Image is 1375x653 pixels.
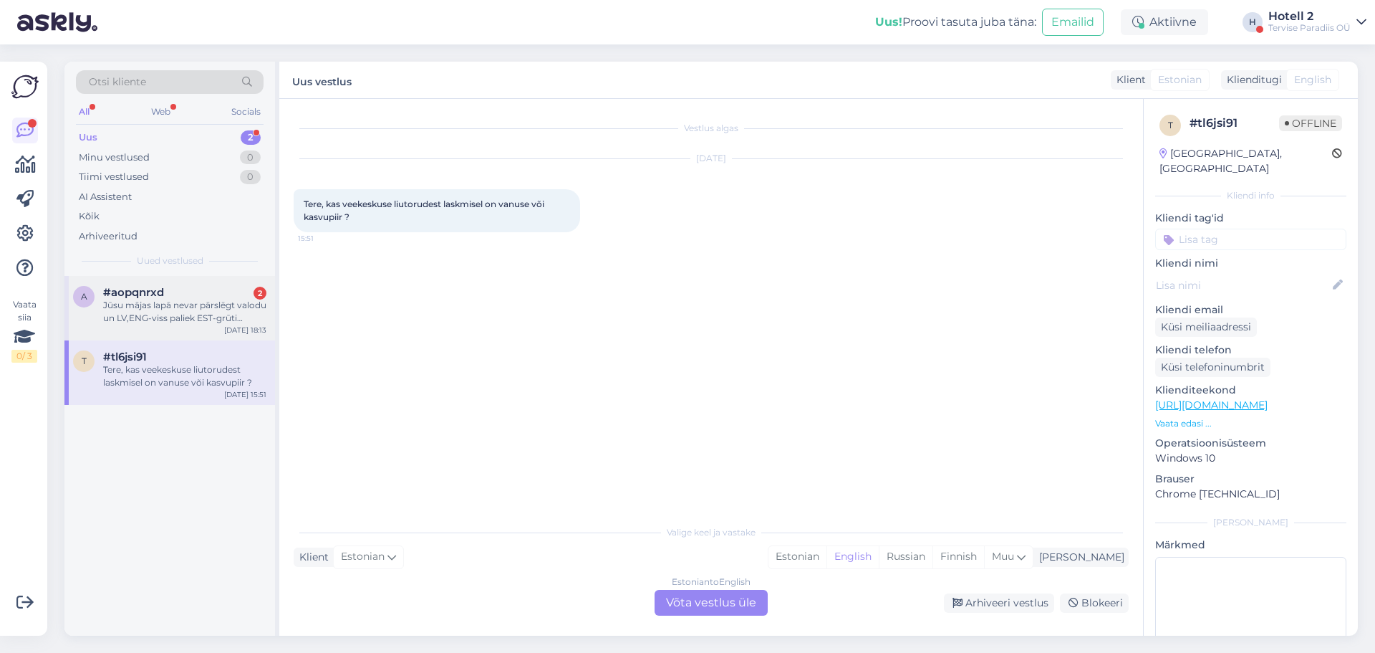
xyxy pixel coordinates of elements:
span: a [81,291,87,302]
div: [DATE] 18:13 [224,325,266,335]
div: 0 [240,151,261,165]
span: Tere, kas veekeskuse liutorudest laskmisel on vanuse või kasvupiir ? [304,199,546,222]
div: English [826,546,879,568]
span: t [1168,120,1173,130]
input: Lisa tag [1155,229,1346,250]
div: Minu vestlused [79,151,150,165]
div: Kliendi info [1155,189,1346,202]
div: Vestlus algas [294,122,1129,135]
span: 15:51 [298,233,352,244]
span: #aopqnrxd [103,286,164,299]
button: Emailid [1042,9,1104,36]
div: Arhiveeritud [79,229,137,244]
p: Windows 10 [1155,451,1346,466]
div: Vaata siia [11,298,37,363]
b: Uus! [875,15,902,29]
div: Russian [879,546,932,568]
div: Klient [1111,72,1146,87]
p: Kliendi tag'id [1155,211,1346,226]
span: Muu [992,550,1014,563]
div: AI Assistent [79,190,132,204]
p: Chrome [TECHNICAL_ID] [1155,487,1346,502]
div: [PERSON_NAME] [1155,516,1346,529]
p: Klienditeekond [1155,383,1346,398]
a: Hotell 2Tervise Paradiis OÜ [1268,11,1366,34]
span: Estonian [341,549,385,565]
div: [DATE] [294,152,1129,165]
p: Märkmed [1155,538,1346,553]
div: 2 [241,130,261,145]
div: Uus [79,130,97,145]
div: Hotell 2 [1268,11,1351,22]
p: Operatsioonisüsteem [1155,436,1346,451]
div: 0 / 3 [11,350,37,363]
a: [URL][DOMAIN_NAME] [1155,399,1268,411]
label: Uus vestlus [292,70,352,90]
div: [GEOGRAPHIC_DATA], [GEOGRAPHIC_DATA] [1159,146,1332,176]
span: t [82,356,87,366]
div: 2 [254,287,266,300]
div: Tervise Paradiis OÜ [1268,22,1351,34]
span: Estonian [1158,72,1202,87]
div: Tere, kas veekeskuse liutorudest laskmisel on vanuse või kasvupiir ? [103,363,266,389]
div: Proovi tasuta juba täna: [875,14,1036,31]
div: 0 [240,170,261,184]
img: Askly Logo [11,73,39,100]
div: Finnish [932,546,984,568]
div: Arhiveeri vestlus [944,594,1054,613]
div: Socials [228,103,264,121]
p: Kliendi email [1155,302,1346,318]
div: Blokeeri [1060,594,1129,613]
div: Tiimi vestlused [79,170,149,184]
p: Kliendi nimi [1155,256,1346,271]
div: Jūsu mājas lapā nevar pārslēgt valodu un LV,ENG-viss paliek EST-grūti saprast [103,299,266,325]
div: Klient [294,550,329,565]
div: Estonian to English [672,576,751,588]
div: Valige keel ja vastake [294,526,1129,539]
span: Offline [1279,115,1342,131]
span: Uued vestlused [137,254,203,267]
div: Kõik [79,209,100,224]
span: English [1294,72,1331,87]
input: Lisa nimi [1156,277,1330,293]
div: Võta vestlus üle [655,590,768,616]
div: Küsi telefoninumbrit [1155,358,1270,377]
div: # tl6jsi91 [1190,115,1279,132]
span: Otsi kliente [89,75,146,90]
div: [PERSON_NAME] [1033,550,1124,565]
p: Vaata edasi ... [1155,417,1346,430]
p: Brauser [1155,472,1346,487]
div: [DATE] 15:51 [224,389,266,400]
div: Web [148,103,173,121]
span: #tl6jsi91 [103,351,147,363]
div: All [76,103,92,121]
div: Estonian [768,546,826,568]
p: Kliendi telefon [1155,343,1346,358]
div: Aktiivne [1121,9,1208,35]
div: Küsi meiliaadressi [1155,318,1257,337]
div: H [1243,12,1263,32]
div: Klienditugi [1221,72,1282,87]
